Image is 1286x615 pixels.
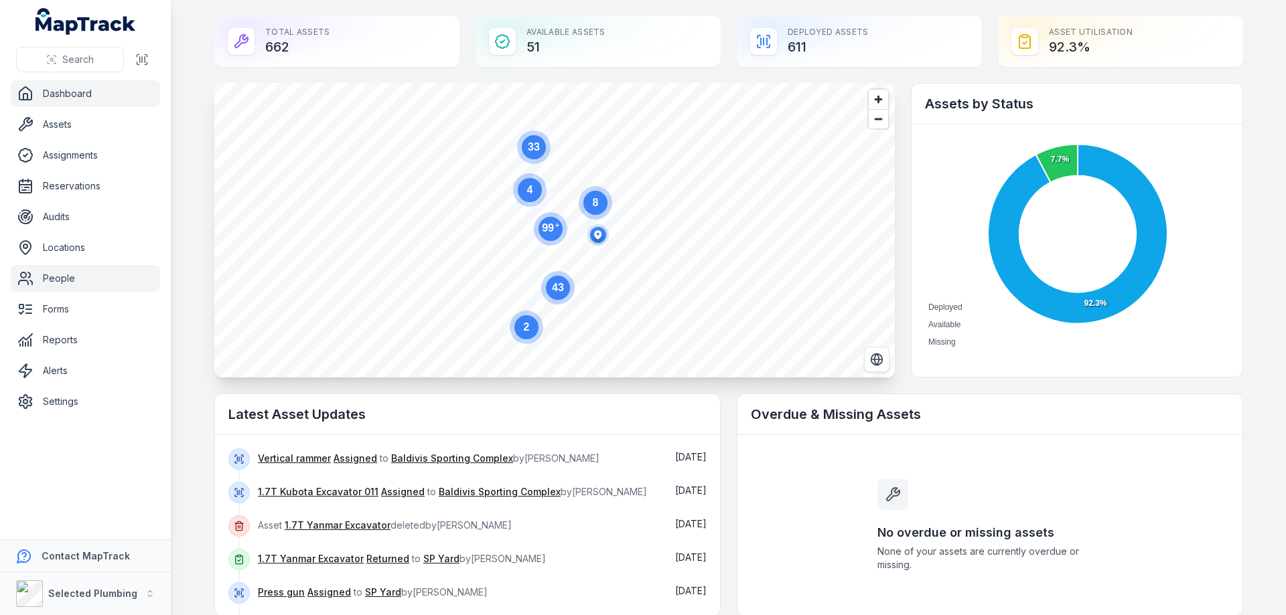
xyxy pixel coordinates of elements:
a: Reservations [11,173,160,199]
span: [DATE] [675,585,707,596]
text: 2 [524,321,530,333]
a: Assigned [334,452,377,465]
time: 9/5/2025, 11:33:20 AM [675,551,707,563]
a: Returned [366,552,409,565]
text: 4 [527,184,533,195]
a: 1.7T Kubota Excavator 011 [258,485,378,499]
a: People [11,265,160,292]
a: Forms [11,296,160,323]
a: Settings [11,388,160,415]
h3: No overdue or missing assets [877,523,1102,542]
time: 9/4/2025, 9:54:57 AM [675,585,707,596]
h2: Overdue & Missing Assets [751,405,1229,424]
text: 8 [593,197,599,208]
canvas: Map [214,83,895,377]
text: 33 [528,141,540,153]
strong: Selected Plumbing [48,588,137,599]
span: Search [62,53,94,66]
a: SP Yard [423,552,459,565]
a: Assigned [307,586,351,599]
a: SP Yard [365,586,401,599]
button: Zoom out [869,109,888,128]
strong: Contact MapTrack [42,550,130,561]
time: 9/5/2025, 12:13:22 PM [675,451,707,462]
span: [DATE] [675,518,707,529]
a: Alerts [11,357,160,384]
span: to by [PERSON_NAME] [258,452,599,464]
button: Switch to Satellite View [864,347,889,372]
button: Zoom in [869,90,888,109]
h2: Assets by Status [925,94,1229,113]
text: 99 [542,222,559,234]
button: Search [16,47,124,72]
span: [DATE] [675,485,707,496]
span: Asset deleted by [PERSON_NAME] [258,519,512,531]
span: to by [PERSON_NAME] [258,586,488,598]
span: to by [PERSON_NAME] [258,486,647,497]
a: Baldivis Sporting Complex [391,452,513,465]
span: Deployed [928,302,962,312]
span: to by [PERSON_NAME] [258,553,546,564]
text: 43 [552,282,564,293]
a: Vertical rammer [258,452,331,465]
span: Available [928,320,960,329]
a: Assets [11,111,160,138]
a: Locations [11,234,160,261]
time: 9/5/2025, 12:12:44 PM [675,485,707,496]
a: Reports [11,327,160,353]
span: [DATE] [675,551,707,563]
a: Dashboard [11,80,160,107]
tspan: + [555,222,559,229]
a: 1.7T Yanmar Excavator [258,552,364,565]
span: None of your assets are currently overdue or missing. [877,545,1102,572]
a: Baldivis Sporting Complex [439,485,561,499]
a: MapTrack [35,8,136,35]
h2: Latest Asset Updates [228,405,707,424]
a: Press gun [258,586,305,599]
a: Audits [11,203,160,230]
a: Assignments [11,142,160,169]
span: [DATE] [675,451,707,462]
time: 9/5/2025, 11:33:25 AM [675,518,707,529]
span: Missing [928,337,956,347]
a: Assigned [381,485,425,499]
a: 1.7T Yanmar Excavator [285,519,390,532]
